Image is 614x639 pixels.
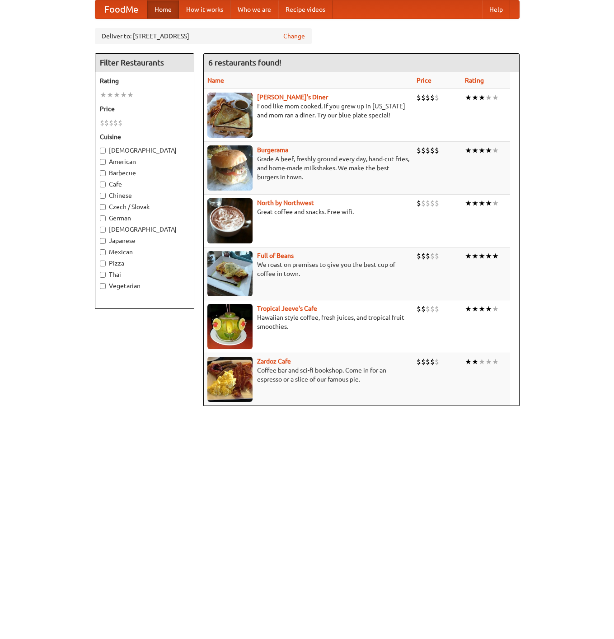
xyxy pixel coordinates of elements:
[465,77,484,84] a: Rating
[417,251,421,261] li: $
[208,58,281,67] ng-pluralize: 6 restaurants found!
[207,102,409,120] p: Food like mom cooked, if you grew up in [US_STATE] and mom ran a diner. Try our blue plate special!
[100,259,189,268] label: Pizza
[478,304,485,314] li: ★
[100,180,189,189] label: Cafe
[100,283,106,289] input: Vegetarian
[257,93,328,101] a: [PERSON_NAME]'s Diner
[100,272,106,278] input: Thai
[207,304,253,349] img: jeeves.jpg
[207,313,409,331] p: Hawaiian style coffee, fresh juices, and tropical fruit smoothies.
[430,251,435,261] li: $
[95,28,312,44] div: Deliver to: [STREET_ADDRESS]
[100,118,104,128] li: $
[492,304,499,314] li: ★
[421,357,426,367] li: $
[104,118,109,128] li: $
[113,90,120,100] li: ★
[207,207,409,216] p: Great coffee and snacks. Free wifi.
[472,145,478,155] li: ★
[417,145,421,155] li: $
[207,145,253,191] img: burgerama.jpg
[435,93,439,103] li: $
[492,251,499,261] li: ★
[100,168,189,177] label: Barbecue
[100,249,106,255] input: Mexican
[465,93,472,103] li: ★
[100,132,189,141] h5: Cuisine
[478,251,485,261] li: ★
[426,304,430,314] li: $
[478,198,485,208] li: ★
[100,236,189,245] label: Japanese
[100,157,189,166] label: American
[417,93,421,103] li: $
[485,251,492,261] li: ★
[100,146,189,155] label: [DEMOGRAPHIC_DATA]
[207,251,253,296] img: beans.jpg
[257,305,317,312] a: Tropical Jeeve's Cafe
[100,90,107,100] li: ★
[472,251,478,261] li: ★
[257,146,288,154] a: Burgerama
[107,90,113,100] li: ★
[426,93,430,103] li: $
[283,32,305,41] a: Change
[426,145,430,155] li: $
[435,198,439,208] li: $
[430,93,435,103] li: $
[257,199,314,206] a: North by Northwest
[100,76,189,85] h5: Rating
[100,148,106,154] input: [DEMOGRAPHIC_DATA]
[127,90,134,100] li: ★
[478,93,485,103] li: ★
[257,252,294,259] a: Full of Beans
[478,357,485,367] li: ★
[100,159,106,165] input: American
[100,261,106,266] input: Pizza
[417,77,431,84] a: Price
[465,357,472,367] li: ★
[465,145,472,155] li: ★
[478,145,485,155] li: ★
[100,191,189,200] label: Chinese
[100,238,106,244] input: Japanese
[95,54,194,72] h4: Filter Restaurants
[426,251,430,261] li: $
[417,198,421,208] li: $
[207,77,224,84] a: Name
[100,193,106,199] input: Chinese
[426,357,430,367] li: $
[207,260,409,278] p: We roast on premises to give you the best cup of coffee in town.
[465,251,472,261] li: ★
[278,0,333,19] a: Recipe videos
[465,304,472,314] li: ★
[100,170,106,176] input: Barbecue
[207,357,253,402] img: zardoz.jpg
[100,270,189,279] label: Thai
[426,198,430,208] li: $
[465,198,472,208] li: ★
[120,90,127,100] li: ★
[113,118,118,128] li: $
[421,198,426,208] li: $
[485,93,492,103] li: ★
[482,0,510,19] a: Help
[417,304,421,314] li: $
[100,227,106,233] input: [DEMOGRAPHIC_DATA]
[100,104,189,113] h5: Price
[430,304,435,314] li: $
[485,198,492,208] li: ★
[435,357,439,367] li: $
[95,0,147,19] a: FoodMe
[421,304,426,314] li: $
[207,198,253,243] img: north.jpg
[472,93,478,103] li: ★
[472,304,478,314] li: ★
[257,358,291,365] a: Zardoz Cafe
